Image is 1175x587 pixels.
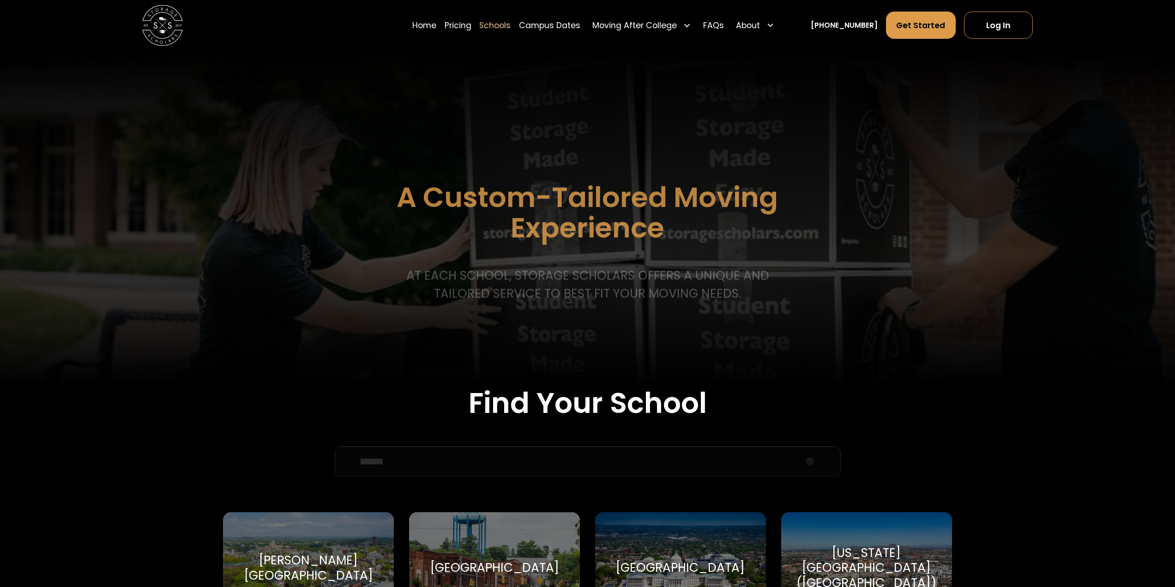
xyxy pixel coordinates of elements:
[412,11,436,39] a: Home
[811,20,878,30] a: [PHONE_NUMBER]
[445,11,471,39] a: Pricing
[519,11,580,39] a: Campus Dates
[736,19,760,31] div: About
[964,12,1033,39] a: Log In
[886,12,956,39] a: Get Started
[223,386,952,420] h2: Find Your School
[479,11,511,39] a: Schools
[142,5,183,46] a: home
[430,560,559,575] div: [GEOGRAPHIC_DATA]
[703,11,724,39] a: FAQs
[142,5,183,46] img: Storage Scholars main logo
[616,560,745,575] div: [GEOGRAPHIC_DATA]
[732,11,778,39] div: About
[403,266,772,303] p: At each school, storage scholars offers a unique and tailored service to best fit your Moving needs.
[235,553,382,583] div: [PERSON_NAME][GEOGRAPHIC_DATA]
[592,19,677,31] div: Moving After College
[344,182,830,243] h1: A Custom-Tailored Moving Experience
[588,11,695,39] div: Moving After College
